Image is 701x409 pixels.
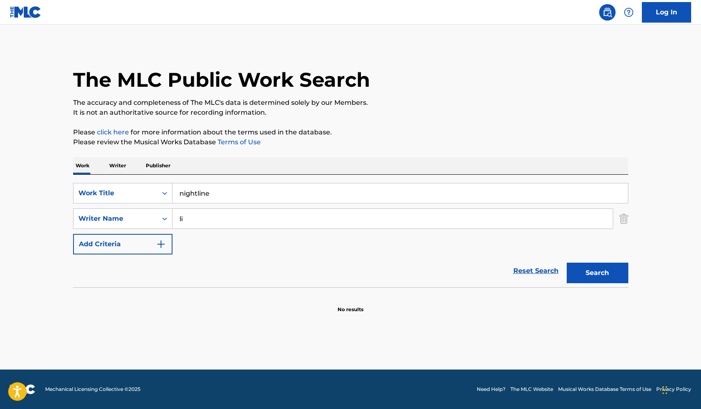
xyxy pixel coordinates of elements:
[78,188,152,198] div: Work Title
[509,262,563,280] a: Reset Search
[216,138,261,146] a: Terms of Use
[143,157,173,174] p: Publisher
[567,263,628,283] button: Search
[73,108,628,118] p: It is not an authoritative source for recording information.
[73,67,370,92] h1: The MLC Public Work Search
[45,386,140,393] span: Mechanical Licensing Collective © 2025
[662,378,667,402] div: Drag
[97,128,129,136] a: click here
[338,296,363,313] p: No results
[73,234,172,254] button: Add Criteria
[660,370,701,409] iframe: Chat Widget
[558,386,651,393] a: Musical Works Database Terms of Use
[602,7,612,17] img: search
[621,4,637,21] div: Help
[10,6,41,18] img: MLC Logo
[156,239,166,249] img: 9d2ae6d4665cec9f34b9.svg
[477,386,506,393] a: Need Help?
[656,386,691,393] a: Privacy Policy
[510,386,553,393] a: The MLC Website
[107,157,129,174] p: Writer
[78,214,152,224] div: Writer Name
[73,127,628,137] p: Please for more information about the terms used in the database.
[642,2,691,23] a: Log In
[10,384,35,394] img: logo
[73,157,92,174] p: Work
[73,137,628,147] p: Please review the Musical Works Database
[624,7,634,17] img: help
[73,98,628,108] p: The accuracy and completeness of The MLC's data is determined solely by our Members.
[599,4,616,21] a: Public Search
[73,183,628,287] form: Search Form
[619,208,628,229] img: Delete Criterion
